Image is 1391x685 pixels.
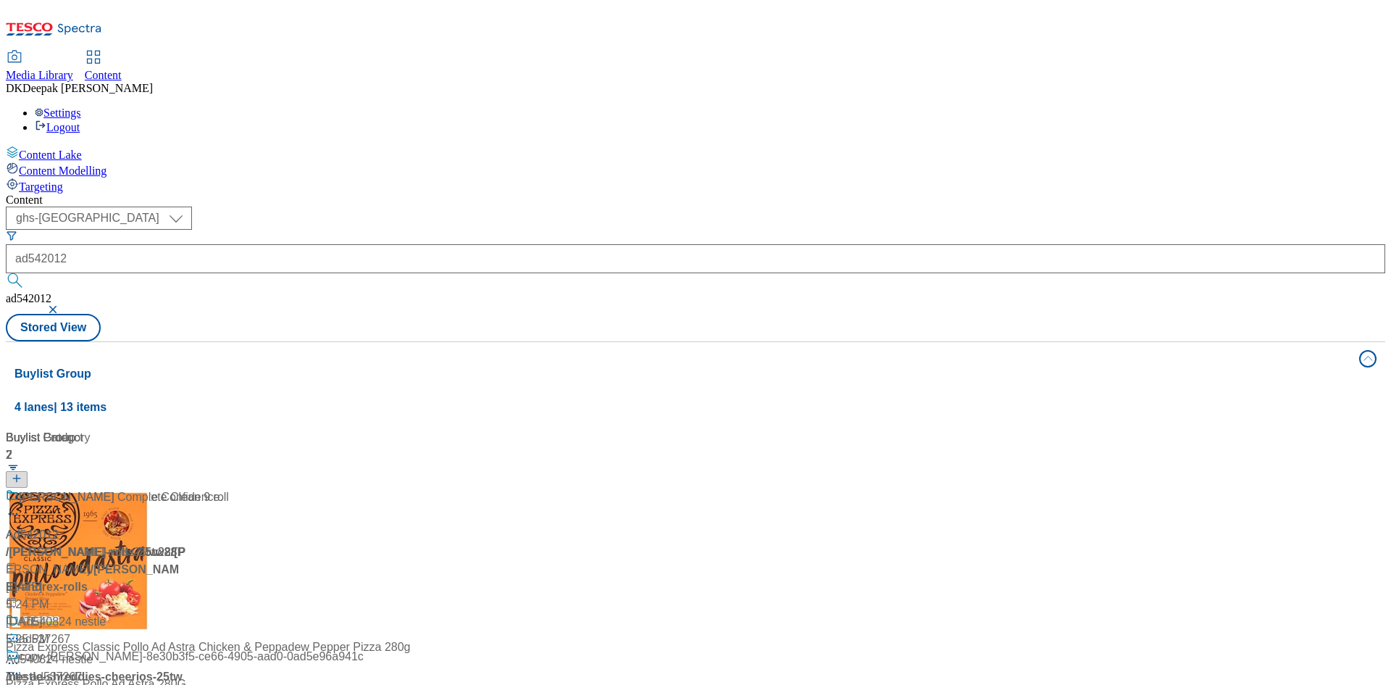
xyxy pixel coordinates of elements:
span: Content Lake [19,149,82,161]
span: Deepak [PERSON_NAME] [22,82,153,94]
span: / [PERSON_NAME]-rolls-25tw28 [6,546,177,558]
div: [DATE] [6,578,229,596]
a: Media Library [6,51,73,82]
svg: Search Filters [6,230,17,241]
div: Content [6,194,1385,207]
div: Ad542012 [6,526,59,544]
span: ad542012 [6,292,51,304]
span: 4 lanes | 13 items [14,401,106,413]
a: Content Modelling [6,162,1385,178]
h4: Buylist Group [14,365,1350,383]
div: 2 [6,447,229,464]
span: Media Library [6,69,73,81]
button: Buylist Group4 lanes| 13 items [6,342,1385,423]
span: Content [85,69,122,81]
div: Ad540824 nestle [19,613,106,631]
a: Content Lake [6,146,1385,162]
div: Buylist Group [6,429,229,447]
input: Search [6,244,1385,273]
div: 5:24 PM [6,596,229,613]
a: Targeting [6,178,1385,194]
div: Ad540824 nestle [6,651,93,668]
a: Logout [35,121,80,133]
span: DK [6,82,22,94]
span: Targeting [19,180,63,193]
div: copy-[PERSON_NAME]-8e30b3f5-ce66-4905-aad0-0ad5e96a941c [19,648,364,665]
button: Stored View [6,314,101,341]
div: [PERSON_NAME] Complete Clean 9 roll [19,489,229,506]
a: Content [85,51,122,82]
a: Settings [35,107,81,119]
span: Content Modelling [19,165,106,177]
